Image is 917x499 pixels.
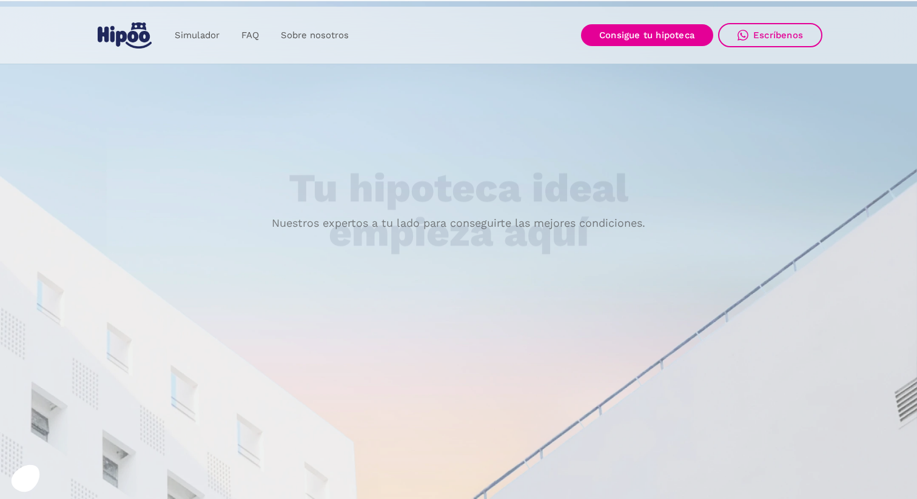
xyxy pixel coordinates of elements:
[95,18,154,53] a: home
[230,24,270,47] a: FAQ
[753,30,803,41] div: Escríbenos
[229,167,688,255] h1: Tu hipoteca ideal empieza aquí
[581,24,713,46] a: Consigue tu hipoteca
[270,24,360,47] a: Sobre nosotros
[164,24,230,47] a: Simulador
[718,23,822,47] a: Escríbenos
